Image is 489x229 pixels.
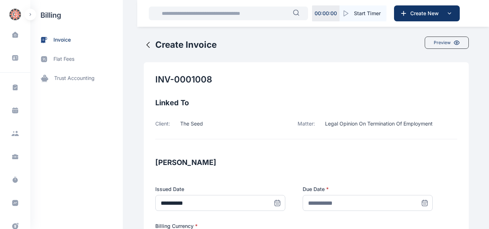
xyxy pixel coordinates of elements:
[30,30,123,50] a: invoice
[155,74,212,85] h2: INV-0001008
[53,55,74,63] span: flat fees
[354,10,381,17] span: Start Timer
[339,5,386,21] button: Start Timer
[155,157,457,168] h3: [PERSON_NAME]
[303,186,433,193] label: Due Date
[434,40,451,46] p: Preview
[155,120,170,127] p: Client:
[54,75,95,82] span: trust accounting
[315,10,337,17] p: 00 : 00 : 00
[155,39,217,51] h2: Create Invoice
[155,186,285,193] label: Issued Date
[407,10,445,17] span: Create New
[155,97,457,109] h3: Linked To
[30,69,123,88] a: trust accounting
[298,120,315,127] p: Matter:
[53,36,71,44] span: invoice
[454,40,460,46] img: fi_eye
[30,50,123,69] a: flat fees
[325,120,433,127] p: Legal Opinion On Termination Of Employment
[180,120,203,127] p: The Seed
[394,5,460,21] button: Create New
